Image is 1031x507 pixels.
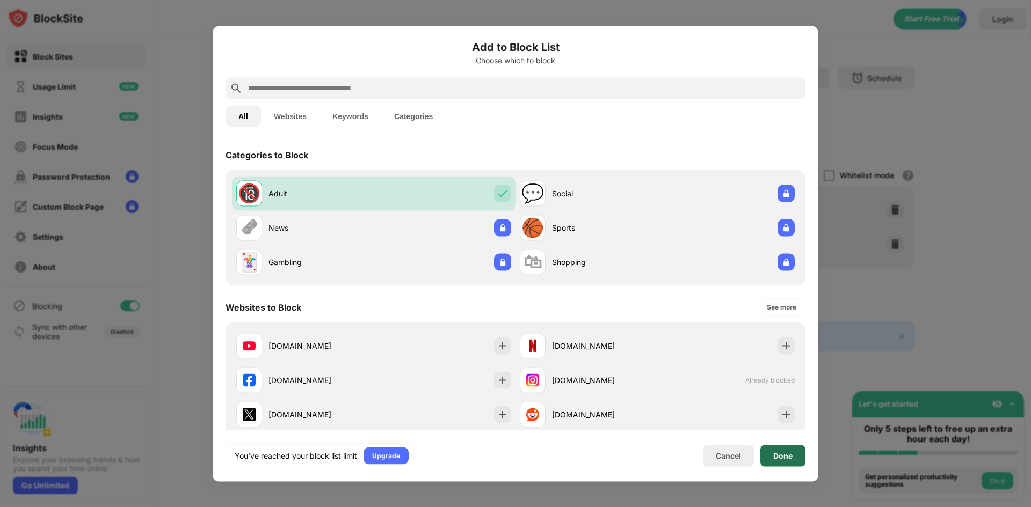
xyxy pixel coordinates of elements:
[268,222,374,233] div: News
[268,256,374,268] div: Gambling
[230,82,243,94] img: search.svg
[268,374,374,386] div: [DOMAIN_NAME]
[773,451,793,460] div: Done
[238,251,260,273] div: 🃏
[372,450,400,461] div: Upgrade
[716,451,741,460] div: Cancel
[243,408,256,421] img: favicons
[238,182,260,204] div: 🔞
[745,376,795,384] span: Already blocked
[552,340,657,351] div: [DOMAIN_NAME]
[552,374,657,386] div: [DOMAIN_NAME]
[552,256,657,268] div: Shopping
[226,302,301,312] div: Websites to Block
[381,105,446,127] button: Categories
[552,188,657,199] div: Social
[767,302,796,312] div: See more
[521,182,544,204] div: 💬
[226,56,805,64] div: Choose which to block
[268,340,374,351] div: [DOMAIN_NAME]
[261,105,320,127] button: Websites
[552,222,657,233] div: Sports
[526,373,539,386] img: favicons
[268,409,374,420] div: [DOMAIN_NAME]
[226,149,308,160] div: Categories to Block
[240,217,258,239] div: 🗞
[521,217,544,239] div: 🏀
[243,373,256,386] img: favicons
[524,251,542,273] div: 🛍
[226,39,805,55] h6: Add to Block List
[226,105,261,127] button: All
[320,105,381,127] button: Keywords
[526,408,539,421] img: favicons
[552,409,657,420] div: [DOMAIN_NAME]
[243,339,256,352] img: favicons
[268,188,374,199] div: Adult
[526,339,539,352] img: favicons
[235,450,357,461] div: You’ve reached your block list limit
